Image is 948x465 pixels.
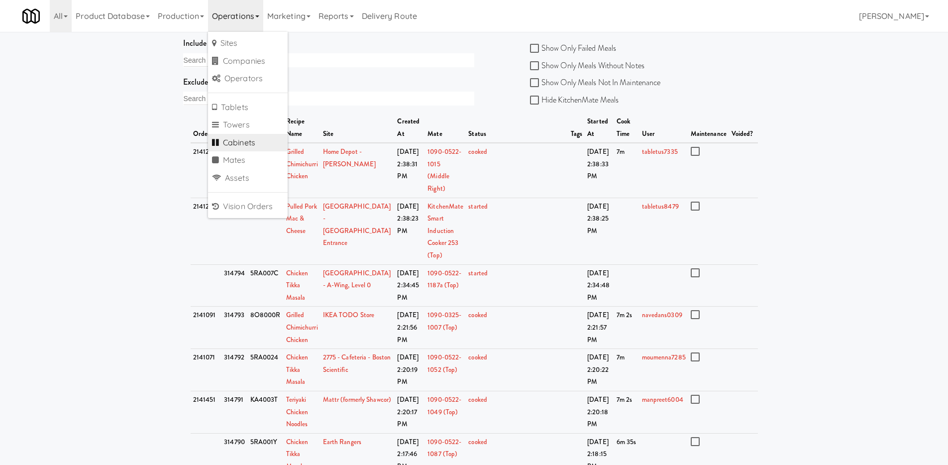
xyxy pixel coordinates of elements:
[468,202,488,211] a: started
[530,58,644,73] label: Show Only Meals Without Notes
[286,202,317,235] a: Pulled Pork Mac & Cheese
[642,147,678,156] a: tabletus7335
[427,147,461,193] a: 1090-0522-1015 (Middle Right)
[323,437,361,447] a: Earth Rangers
[530,97,541,105] input: Hide KitchenMate Meals
[248,391,284,433] td: KA4003T
[756,113,781,143] th: Void Reason
[208,116,288,134] a: Towers
[395,307,425,349] td: [DATE] 2:21:56 PM
[427,268,461,290] a: 1090-0522-1187a (Top)
[208,34,288,52] a: Sites
[191,307,222,349] td: 2141091
[468,268,488,278] a: started
[395,113,425,143] th: Created At
[191,198,222,264] td: 2141289
[468,147,487,156] a: cooked
[286,395,309,429] a: Teriyaki Chicken Noodles
[729,113,756,143] th: Voided?
[617,310,632,320] span: 7m 2s
[427,202,463,260] a: KitchenMate Smart Induction Cooker 253 (Top)
[642,395,683,404] a: manpreet6004
[427,395,461,417] a: 1090-0522-1049 (Top)
[617,437,636,447] span: 6m 35s
[530,79,541,87] input: Show Only Meals Not In Maintenance
[323,202,391,248] a: [GEOGRAPHIC_DATA] - [GEOGRAPHIC_DATA] Entrance
[191,391,222,433] td: 2141451
[221,264,248,307] td: 314794
[184,92,256,105] input: Search meal note tags
[395,143,425,198] td: [DATE] 2:38:31 PM
[208,99,288,116] a: Tablets
[191,113,222,143] th: Order
[427,310,461,332] a: 1090-0325-1007 (Top)
[183,36,474,51] div: Include note tag:
[208,151,288,169] a: Mates
[221,349,248,391] td: 314792
[248,264,284,307] td: 5RA007C
[642,352,686,362] a: moumenna7285
[425,113,466,143] th: Mate
[320,113,395,143] th: Site
[427,352,461,374] a: 1090-0522-1052 (Top)
[617,352,625,362] span: 7m
[221,198,248,264] td: 314795
[208,70,288,88] a: Operators
[468,395,487,404] a: cooked
[585,391,614,433] td: [DATE] 2:20:18 PM
[221,307,248,349] td: 314793
[585,264,614,307] td: [DATE] 2:34:48 PM
[191,143,222,198] td: 2141293
[248,198,284,264] td: 7L50002
[585,307,614,349] td: [DATE] 2:21:57 PM
[248,349,284,391] td: 5RA0024
[248,307,284,349] td: 8O8000R
[286,147,318,181] a: Grilled Chimichurri Chicken
[468,437,487,447] a: cooked
[617,395,632,404] span: 7m 2s
[639,113,688,143] th: User
[642,202,679,211] a: tabletus8479
[286,268,309,302] a: Chicken Tikka Masala
[208,52,288,70] a: Companies
[22,7,40,25] img: Micromart
[323,395,391,404] a: Mattr (formerly Shawcor)
[395,349,425,391] td: [DATE] 2:20:19 PM
[184,54,256,67] input: Search meal note tags
[323,310,375,320] a: IKEA TODO Store
[466,113,568,143] th: Status
[395,391,425,433] td: [DATE] 2:20:17 PM
[208,134,288,152] a: Cabinets
[617,147,625,156] span: 7m
[323,147,376,169] a: Home Depot - [PERSON_NAME]
[284,113,320,143] th: Recipe Name
[323,268,391,290] a: [GEOGRAPHIC_DATA] - A-Wing, Level 0
[688,113,729,143] th: Maintenance
[468,352,487,362] a: cooked
[585,349,614,391] td: [DATE] 2:20:22 PM
[221,391,248,433] td: 314791
[183,75,474,90] div: Exclude note tag:
[530,93,619,108] label: Hide KitchenMate Meals
[208,169,288,187] a: Assets
[191,349,222,391] td: 2141071
[642,310,682,320] a: navedans0309
[530,75,660,90] label: Show Only Meals Not In Maintenance
[427,437,461,459] a: 1090-0522-1087 (Top)
[395,264,425,307] td: [DATE] 2:34:45 PM
[585,113,614,143] th: Started At
[585,198,614,264] td: [DATE] 2:38:25 PM
[395,198,425,264] td: [DATE] 2:38:23 PM
[286,310,318,344] a: Grilled Chimichurri Chicken
[208,198,288,216] a: Vision Orders
[585,143,614,198] td: [DATE] 2:38:33 PM
[286,352,309,386] a: Chicken Tikka Masala
[530,41,616,56] label: Show Only Failed Meals
[614,113,639,143] th: Cook Time
[323,352,391,374] a: 2775 - Cafeteria - Boston Scientific
[530,45,541,53] input: Show Only Failed Meals
[568,113,585,143] th: Tags
[468,310,487,320] a: cooked
[530,62,541,70] input: Show Only Meals Without Notes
